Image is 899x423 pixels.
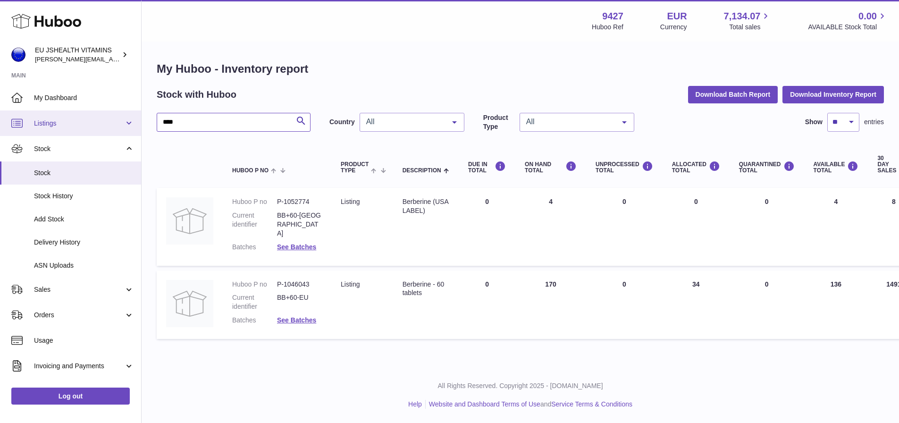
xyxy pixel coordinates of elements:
[232,293,277,311] dt: Current identifier
[667,10,687,23] strong: EUR
[34,144,124,153] span: Stock
[341,198,360,205] span: listing
[403,168,441,174] span: Description
[364,117,445,127] span: All
[341,280,360,288] span: listing
[277,211,322,238] dd: BB+60-[GEOGRAPHIC_DATA]
[459,188,515,265] td: 0
[586,271,663,339] td: 0
[805,118,823,127] label: Show
[724,10,772,32] a: 7,134.07 Total sales
[34,215,134,224] span: Add Stock
[232,197,277,206] dt: Huboo P no
[808,10,888,32] a: 0.00 AVAILABLE Stock Total
[232,243,277,252] dt: Batches
[166,280,213,327] img: product image
[403,197,449,215] div: Berberine (USA LABEL)
[515,188,586,265] td: 4
[739,161,795,174] div: QUARANTINED Total
[524,117,615,127] span: All
[35,55,189,63] span: [PERSON_NAME][EMAIL_ADDRESS][DOMAIN_NAME]
[408,400,422,408] a: Help
[277,280,322,289] dd: P-1046043
[724,10,761,23] span: 7,134.07
[804,188,868,265] td: 4
[426,400,632,409] li: and
[672,161,720,174] div: ALLOCATED Total
[688,86,778,103] button: Download Batch Report
[232,316,277,325] dt: Batches
[11,48,25,62] img: laura@jessicasepel.com
[858,10,877,23] span: 0.00
[468,161,506,174] div: DUE IN TOTAL
[515,271,586,339] td: 170
[804,271,868,339] td: 136
[277,197,322,206] dd: P-1052774
[277,316,316,324] a: See Batches
[782,86,884,103] button: Download Inventory Report
[814,161,859,174] div: AVAILABLE Total
[660,23,687,32] div: Currency
[232,211,277,238] dt: Current identifier
[232,168,269,174] span: Huboo P no
[166,197,213,245] img: product image
[34,169,134,178] span: Stock
[602,10,623,23] strong: 9427
[596,161,653,174] div: UNPROCESSED Total
[34,238,134,247] span: Delivery History
[157,88,236,101] h2: Stock with Huboo
[663,271,730,339] td: 34
[329,118,355,127] label: Country
[34,192,134,201] span: Stock History
[429,400,540,408] a: Website and Dashboard Terms of Use
[592,23,623,32] div: Huboo Ref
[525,161,577,174] div: ON HAND Total
[11,388,130,405] a: Log out
[34,285,124,294] span: Sales
[34,311,124,320] span: Orders
[157,61,884,76] h1: My Huboo - Inventory report
[34,93,134,102] span: My Dashboard
[35,46,120,64] div: EU JSHEALTH VITAMINS
[277,243,316,251] a: See Batches
[34,362,124,371] span: Invoicing and Payments
[149,381,891,390] p: All Rights Reserved. Copyright 2025 - [DOMAIN_NAME]
[808,23,888,32] span: AVAILABLE Stock Total
[341,161,369,174] span: Product Type
[864,118,884,127] span: entries
[586,188,663,265] td: 0
[483,113,515,131] label: Product Type
[729,23,771,32] span: Total sales
[232,280,277,289] dt: Huboo P no
[459,271,515,339] td: 0
[765,198,769,205] span: 0
[551,400,632,408] a: Service Terms & Conditions
[403,280,449,298] div: Berberine - 60 tablets
[765,280,769,288] span: 0
[277,293,322,311] dd: BB+60-EU
[34,336,134,345] span: Usage
[34,261,134,270] span: ASN Uploads
[663,188,730,265] td: 0
[34,119,124,128] span: Listings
